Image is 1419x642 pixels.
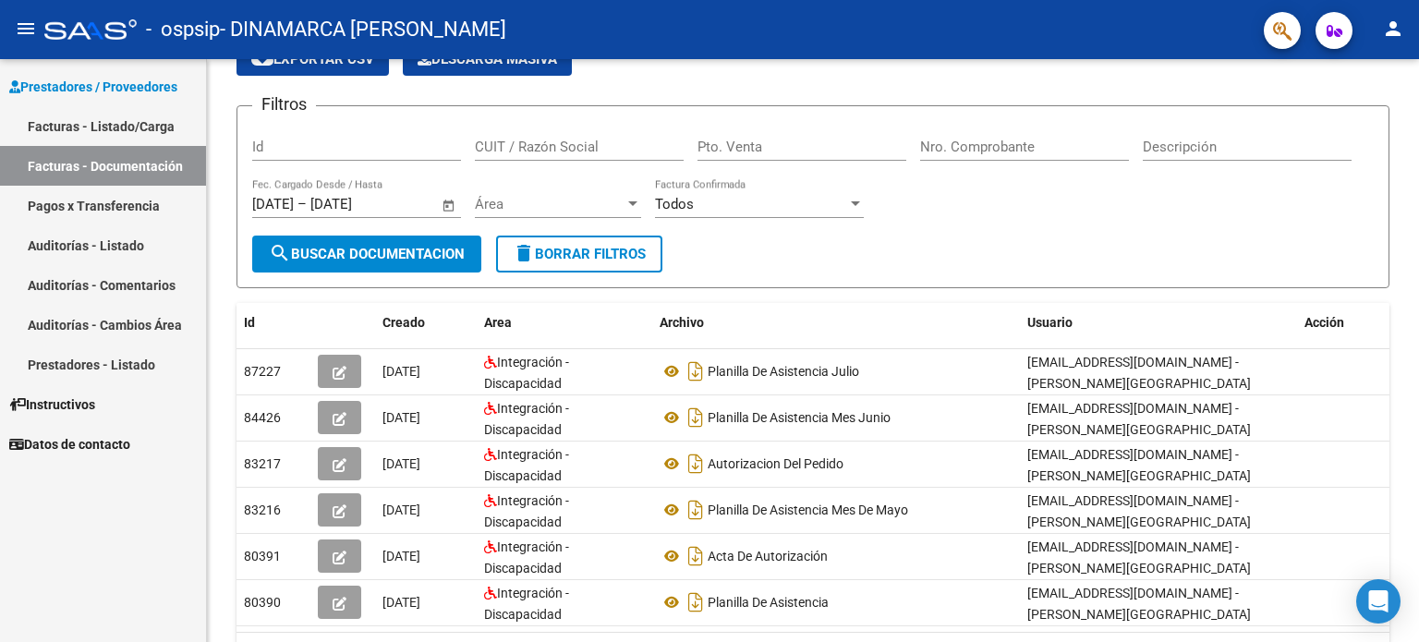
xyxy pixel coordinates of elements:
[244,364,281,379] span: 87227
[513,242,535,264] mat-icon: delete
[1027,447,1251,483] span: [EMAIL_ADDRESS][DOMAIN_NAME] - [PERSON_NAME][GEOGRAPHIC_DATA]
[236,303,310,343] datatable-header-cell: Id
[484,401,569,437] span: Integración - Discapacidad
[708,364,859,379] span: Planilla De Asistencia Julio
[382,595,420,610] span: [DATE]
[382,503,420,517] span: [DATE]
[382,549,420,563] span: [DATE]
[484,493,569,529] span: Integración - Discapacidad
[244,456,281,471] span: 83217
[684,495,708,525] i: Descargar documento
[15,18,37,40] mat-icon: menu
[382,364,420,379] span: [DATE]
[660,315,704,330] span: Archivo
[244,549,281,563] span: 80391
[220,9,506,50] span: - DINAMARCA [PERSON_NAME]
[9,77,177,97] span: Prestadores / Proveedores
[475,196,625,212] span: Área
[1297,303,1389,343] datatable-header-cell: Acción
[252,196,294,212] input: Start date
[708,456,843,471] span: Autorizacion Del Pedido
[403,42,572,76] app-download-masive: Descarga masiva de comprobantes (adjuntos)
[9,434,130,454] span: Datos de contacto
[708,549,828,563] span: Acta De Autorización
[244,503,281,517] span: 83216
[484,355,569,391] span: Integración - Discapacidad
[236,42,389,76] button: Exportar CSV
[684,357,708,386] i: Descargar documento
[382,456,420,471] span: [DATE]
[1356,579,1401,624] div: Open Intercom Messenger
[655,196,694,212] span: Todos
[310,196,400,212] input: End date
[477,303,652,343] datatable-header-cell: Area
[252,236,481,273] button: Buscar Documentacion
[269,246,465,262] span: Buscar Documentacion
[244,595,281,610] span: 80390
[382,410,420,425] span: [DATE]
[684,449,708,478] i: Descargar documento
[1027,355,1251,391] span: [EMAIL_ADDRESS][DOMAIN_NAME] - [PERSON_NAME][GEOGRAPHIC_DATA]
[439,195,460,216] button: Open calendar
[9,394,95,415] span: Instructivos
[484,586,569,622] span: Integración - Discapacidad
[1027,539,1251,575] span: [EMAIL_ADDRESS][DOMAIN_NAME] - [PERSON_NAME][GEOGRAPHIC_DATA]
[1027,401,1251,437] span: [EMAIL_ADDRESS][DOMAIN_NAME] - [PERSON_NAME][GEOGRAPHIC_DATA]
[484,539,569,575] span: Integración - Discapacidad
[484,315,512,330] span: Area
[403,42,572,76] button: Descarga Masiva
[1027,586,1251,622] span: [EMAIL_ADDRESS][DOMAIN_NAME] - [PERSON_NAME][GEOGRAPHIC_DATA]
[684,541,708,571] i: Descargar documento
[496,236,662,273] button: Borrar Filtros
[684,587,708,617] i: Descargar documento
[513,246,646,262] span: Borrar Filtros
[684,403,708,432] i: Descargar documento
[708,503,908,517] span: Planilla De Asistencia Mes De Mayo
[146,9,220,50] span: - ospsip
[1020,303,1297,343] datatable-header-cell: Usuario
[244,315,255,330] span: Id
[297,196,307,212] span: –
[269,242,291,264] mat-icon: search
[418,51,557,67] span: Descarga Masiva
[244,410,281,425] span: 84426
[252,91,316,117] h3: Filtros
[708,595,829,610] span: Planilla De Asistencia
[251,51,374,67] span: Exportar CSV
[375,303,477,343] datatable-header-cell: Creado
[1027,315,1073,330] span: Usuario
[1304,315,1344,330] span: Acción
[708,410,891,425] span: Planilla De Asistencia Mes Junio
[1027,493,1251,529] span: [EMAIL_ADDRESS][DOMAIN_NAME] - [PERSON_NAME][GEOGRAPHIC_DATA]
[652,303,1020,343] datatable-header-cell: Archivo
[382,315,425,330] span: Creado
[484,447,569,483] span: Integración - Discapacidad
[1382,18,1404,40] mat-icon: person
